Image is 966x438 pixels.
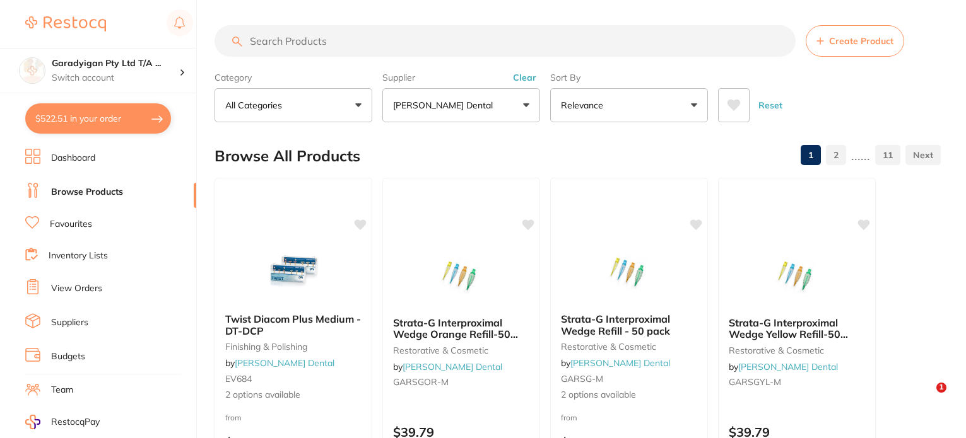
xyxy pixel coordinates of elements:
a: 2 [826,142,846,168]
span: Strata-G Interproximal Wedge Refill - 50 pack [561,313,670,337]
span: Strata-G Interproximal Wedge Yellow Refill-50 pack [729,316,848,352]
small: finishing & polishing [225,342,362,352]
img: Restocq Logo [25,16,106,32]
button: All Categories [215,88,372,122]
span: by [225,357,334,369]
span: 2 options available [561,389,697,401]
button: Reset [755,88,786,122]
b: Twist Diacom Plus Medium -DT-DCP [225,313,362,337]
b: Strata-G Interproximal Wedge Refill - 50 pack [561,313,697,337]
span: Strata-G Interproximal Wedge Orange Refill-50 pack [393,316,518,352]
p: Relevance [561,99,608,112]
iframe: Intercom live chat [910,383,941,413]
b: Strata-G Interproximal Wedge Yellow Refill-50 pack [729,317,865,340]
p: All Categories [225,99,287,112]
a: Browse Products [51,186,123,199]
button: Relevance [550,88,708,122]
span: 2 options available [225,389,362,401]
span: GARSGOR-M [393,376,449,388]
button: Clear [509,72,540,83]
a: 1 [801,142,821,168]
a: Restocq Logo [25,9,106,38]
a: [PERSON_NAME] Dental [738,361,838,372]
a: Dashboard [51,152,95,164]
a: View Orders [51,282,102,295]
a: 11 [875,142,900,168]
small: restorative & cosmetic [561,342,697,352]
p: [PERSON_NAME] Dental [393,99,498,112]
span: by [393,361,502,372]
small: restorative & cosmetic [393,345,529,355]
img: Strata-G Interproximal Wedge Refill - 50 pack [588,240,670,303]
h4: Garadyigan Pty Ltd T/A Annandale Dental [52,57,179,70]
span: by [561,357,670,369]
img: Garadyigan Pty Ltd T/A Annandale Dental [20,58,45,83]
a: [PERSON_NAME] Dental [403,361,502,372]
a: Budgets [51,350,85,363]
input: Search Products [215,25,796,57]
label: Supplier [382,72,540,83]
a: RestocqPay [25,415,100,429]
img: Twist Diacom Plus Medium -DT-DCP [252,240,334,303]
button: [PERSON_NAME] Dental [382,88,540,122]
p: Switch account [52,72,179,84]
span: from [225,413,242,422]
span: from [561,413,577,422]
span: GARSGYL-M [729,376,781,388]
a: [PERSON_NAME] Dental [235,357,334,369]
span: Create Product [829,36,893,46]
label: Sort By [550,72,708,83]
span: RestocqPay [51,416,100,429]
span: Twist Diacom Plus Medium -DT-DCP [225,313,361,337]
h2: Browse All Products [215,147,360,165]
a: Favourites [50,218,92,231]
img: Strata-G Interproximal Wedge Orange Refill-50 pack [420,244,502,307]
a: Suppliers [51,316,88,329]
b: Strata-G Interproximal Wedge Orange Refill-50 pack [393,317,529,340]
span: 1 [936,383,946,393]
label: Category [215,72,372,83]
img: RestocqPay [25,415,40,429]
span: by [729,361,838,372]
a: Inventory Lists [49,250,108,262]
small: restorative & cosmetic [729,345,865,355]
button: $522.51 in your order [25,103,171,134]
img: Strata-G Interproximal Wedge Yellow Refill-50 pack [756,244,838,307]
p: ...... [851,148,870,163]
a: [PERSON_NAME] Dental [570,357,670,369]
a: Team [51,384,73,396]
button: Create Product [806,25,904,57]
span: GARSG-M [561,373,603,384]
span: EV684 [225,373,252,384]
